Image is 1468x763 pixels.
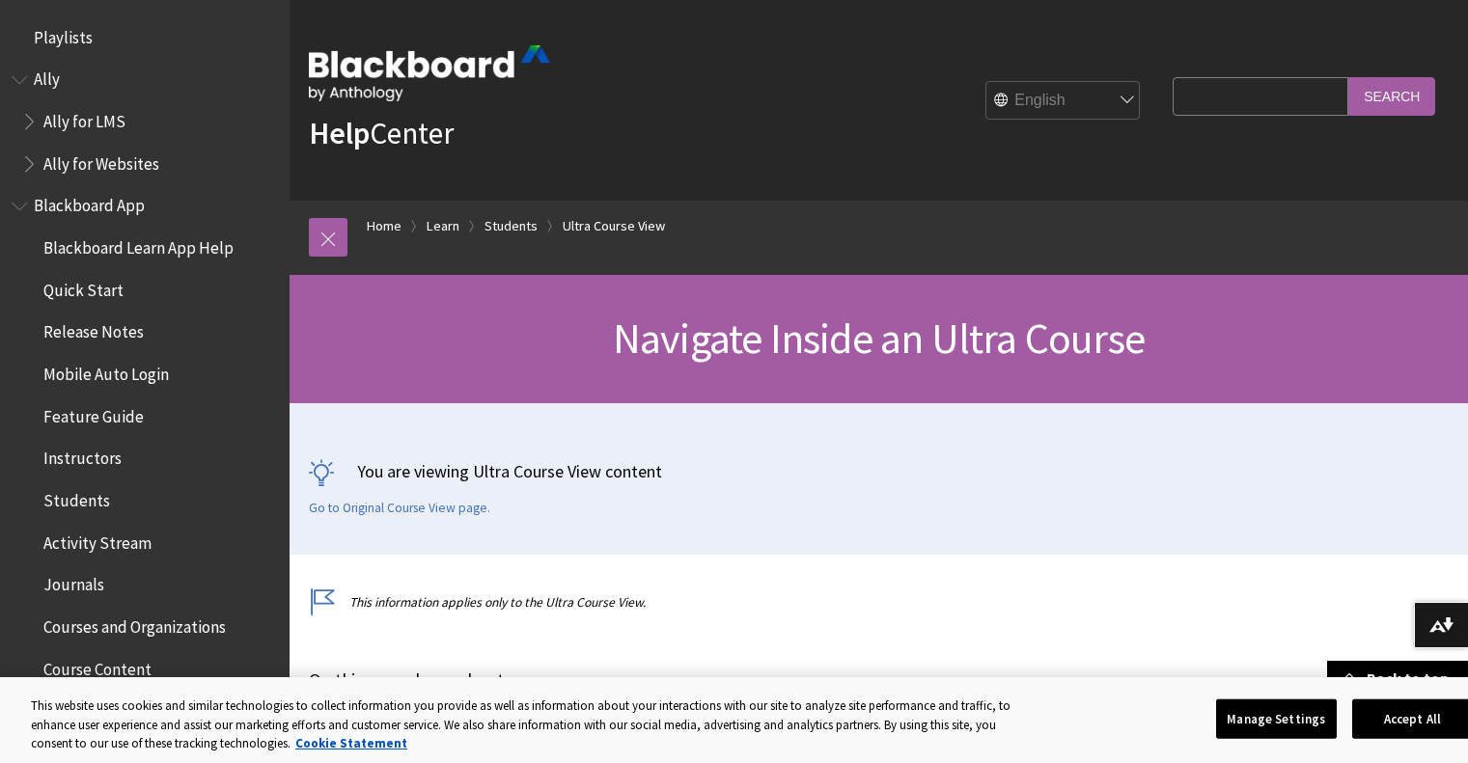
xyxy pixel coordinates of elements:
span: Activity Stream [43,527,152,553]
a: Home [367,214,402,238]
a: Ultra Course View [563,214,665,238]
span: Blackboard Learn App Help [43,232,234,258]
p: On this page, learn about: [309,668,1163,693]
span: Ally for Websites [43,148,159,174]
span: Course Content [43,653,152,679]
span: Instructors [43,443,122,469]
strong: Help [309,114,370,152]
nav: Book outline for Playlists [12,21,278,54]
a: Back to top [1327,661,1468,696]
span: Mobile Auto Login [43,358,169,384]
span: Students [43,484,110,510]
span: Courses and Organizations [43,611,226,637]
span: Blackboard App [34,190,145,216]
a: Go to Original Course View page. [309,500,490,517]
span: Ally [34,64,60,90]
p: You are viewing Ultra Course View content [309,459,1449,483]
span: Quick Start [43,274,124,300]
img: Blackboard by Anthology [309,45,550,101]
div: This website uses cookies and similar technologies to collect information you provide as well as ... [31,696,1028,753]
select: Site Language Selector [986,82,1141,121]
a: Learn [427,214,459,238]
span: Navigate Inside an Ultra Course [613,312,1145,365]
a: HelpCenter [309,114,454,152]
span: Feature Guide [43,400,144,426]
span: Release Notes [43,316,144,342]
button: Manage Settings [1216,698,1337,739]
input: Search [1348,77,1435,115]
span: Playlists [34,21,93,47]
nav: Book outline for Anthology Ally Help [12,64,278,180]
a: More information about your privacy, opens in a new tab [295,735,407,751]
a: Students [485,214,538,238]
span: Ally for LMS [43,105,125,131]
span: Journals [43,569,104,595]
p: This information applies only to the Ultra Course View. [309,593,1163,612]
